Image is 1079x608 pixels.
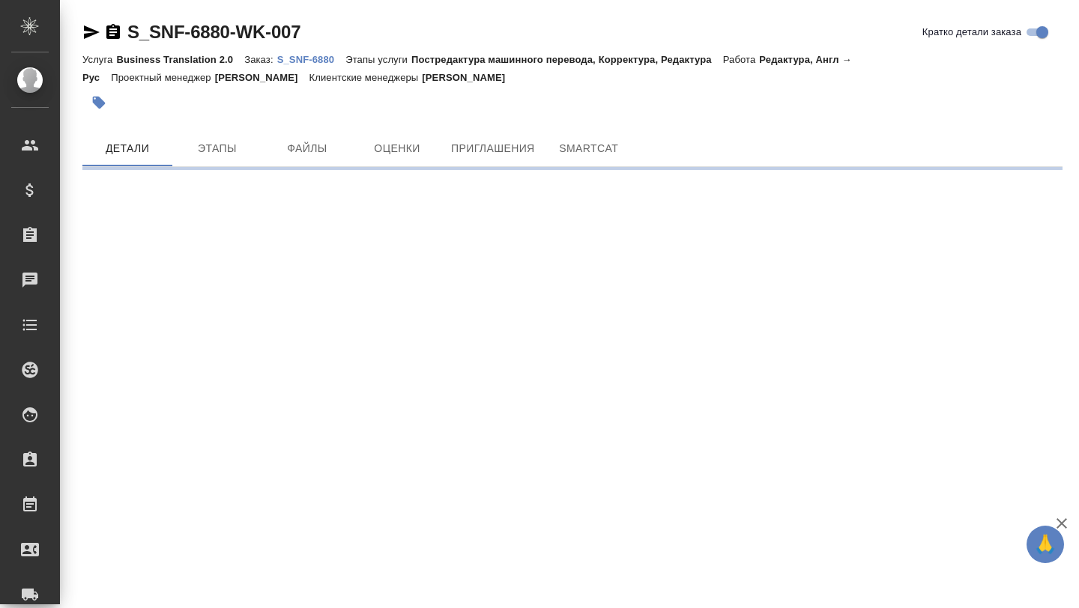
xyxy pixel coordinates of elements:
[91,139,163,158] span: Детали
[111,72,214,83] p: Проектный менеджер
[361,139,433,158] span: Оценки
[451,139,535,158] span: Приглашения
[82,23,100,41] button: Скопировать ссылку для ЯМессенджера
[104,23,122,41] button: Скопировать ссылку
[411,54,723,65] p: Постредактура машинного перевода, Корректура, Редактура
[215,72,309,83] p: [PERSON_NAME]
[127,22,300,42] a: S_SNF-6880-WK-007
[277,52,346,65] a: S_SNF-6880
[277,54,346,65] p: S_SNF-6880
[181,139,253,158] span: Этапы
[271,139,343,158] span: Файлы
[1027,526,1064,563] button: 🙏
[82,86,115,119] button: Добавить тэг
[309,72,423,83] p: Клиентские менеджеры
[422,72,516,83] p: [PERSON_NAME]
[244,54,276,65] p: Заказ:
[922,25,1021,40] span: Кратко детали заказа
[723,54,760,65] p: Работа
[1033,529,1058,560] span: 🙏
[82,54,116,65] p: Услуга
[553,139,625,158] span: SmartCat
[345,54,411,65] p: Этапы услуги
[116,54,244,65] p: Business Translation 2.0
